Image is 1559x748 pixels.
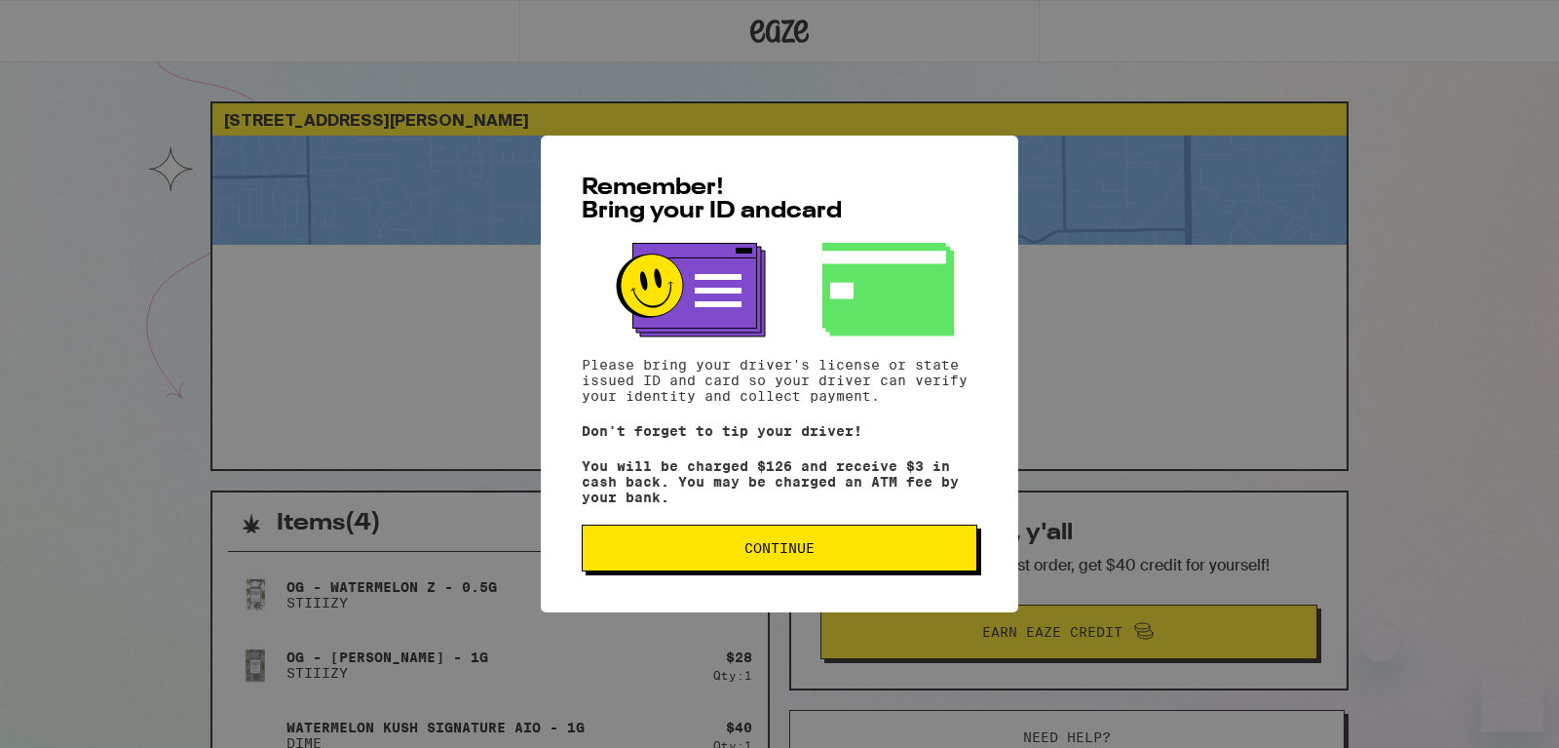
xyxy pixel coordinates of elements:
[582,357,977,404] p: Please bring your driver's license or state issued ID and card so your driver can verify your ide...
[582,177,842,223] span: Remember! Bring your ID and card
[582,458,977,505] p: You will be charged $126 and receive $3 in cash back. You may be charged an ATM fee by your bank.
[582,525,977,571] button: Continue
[744,541,815,555] span: Continue
[1360,623,1399,662] iframe: Close message
[582,423,977,439] p: Don't forget to tip your driver!
[1481,670,1543,732] iframe: Button to launch messaging window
